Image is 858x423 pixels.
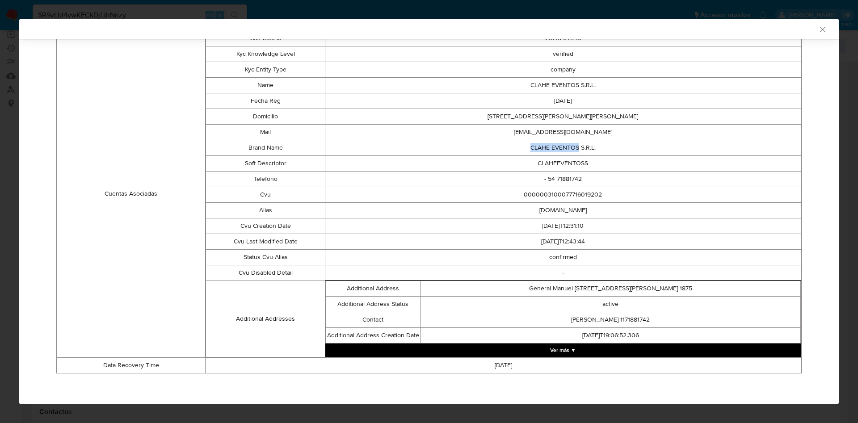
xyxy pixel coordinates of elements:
[325,202,801,218] td: [DOMAIN_NAME]
[206,171,325,187] td: Telefono
[206,187,325,202] td: Cvu
[206,93,325,109] td: Fecha Reg
[421,312,801,327] td: [PERSON_NAME] 1171881742
[325,249,801,265] td: confirmed
[206,281,325,357] td: Additional Addresses
[325,109,801,124] td: [STREET_ADDRESS][PERSON_NAME][PERSON_NAME]
[818,25,826,33] button: Cerrar ventana
[325,46,801,62] td: verified
[206,249,325,265] td: Status Cvu Alias
[325,265,801,281] td: -
[206,124,325,140] td: Mail
[325,296,421,312] td: Additional Address Status
[325,155,801,171] td: CLAHEEVENTOSS
[421,281,801,296] td: General Manuel [STREET_ADDRESS][PERSON_NAME] 1875
[206,357,802,373] td: [DATE]
[206,218,325,234] td: Cvu Creation Date
[325,312,421,327] td: Contact
[325,77,801,93] td: CLAHE EVENTOS S.R.L.
[206,62,325,77] td: Kyc Entity Type
[57,30,206,357] td: Cuentas Asociadas
[325,140,801,155] td: CLAHE EVENTOS S.R.L.
[206,109,325,124] td: Domicilio
[206,155,325,171] td: Soft Descriptor
[325,281,421,296] td: Additional Address
[206,46,325,62] td: Kyc Knowledge Level
[325,187,801,202] td: 0000003100077716019202
[421,327,801,343] td: [DATE]T19:06:52.306
[206,202,325,218] td: Alias
[19,19,839,404] div: closure-recommendation-modal
[325,218,801,234] td: [DATE]T12:31:10
[325,62,801,77] td: company
[206,77,325,93] td: Name
[206,140,325,155] td: Brand Name
[325,124,801,140] td: [EMAIL_ADDRESS][DOMAIN_NAME]
[325,93,801,109] td: [DATE]
[57,357,206,373] td: Data Recovery Time
[325,234,801,249] td: [DATE]T12:43:44
[206,265,325,281] td: Cvu Disabled Detail
[206,234,325,249] td: Cvu Last Modified Date
[325,327,421,343] td: Additional Address Creation Date
[421,296,801,312] td: active
[325,171,801,187] td: - 54 71881742
[325,343,801,357] button: Expand array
